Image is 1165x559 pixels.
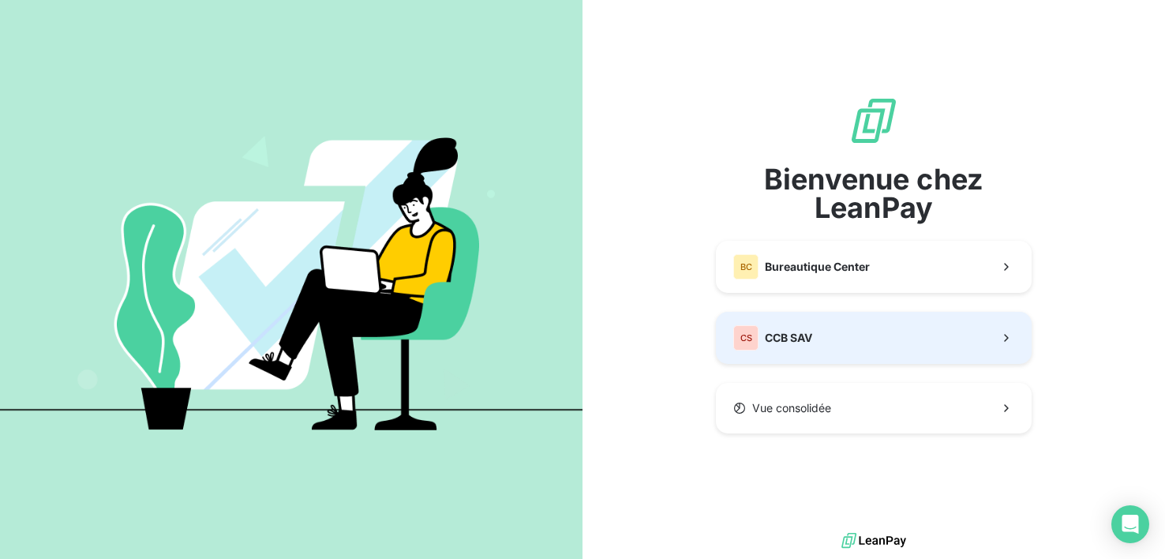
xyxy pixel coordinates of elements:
img: logo sigle [848,96,899,146]
span: Bureautique Center [765,259,870,275]
div: BC [733,254,759,279]
span: Vue consolidée [752,400,831,416]
span: CCB SAV [765,330,812,346]
div: Open Intercom Messenger [1111,505,1149,543]
img: logo [841,529,906,553]
button: BCBureautique Center [716,241,1032,293]
button: CSCCB SAV [716,312,1032,364]
div: CS [733,325,759,351]
span: Bienvenue chez LeanPay [716,165,1032,222]
button: Vue consolidée [716,383,1032,433]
